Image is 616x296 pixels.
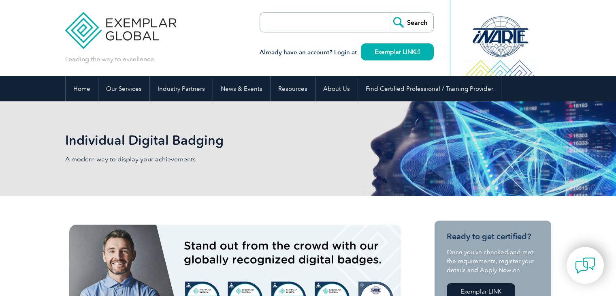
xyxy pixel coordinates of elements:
[66,76,98,101] a: Home
[65,134,405,147] h2: Individual Digital Badging
[260,47,434,58] h3: Already have an account? Login at
[150,76,213,101] a: Industry Partners
[447,232,539,242] h3: Ready to get certified?
[315,76,358,101] a: About Us
[98,76,149,101] a: Our Services
[65,55,154,64] p: Leading the way to excellence
[447,248,539,275] p: Once you’ve checked and met the requirements, register your details and Apply Now on
[389,13,433,32] input: Search
[65,155,308,164] p: A modern way to display your achievements
[361,43,434,60] a: Exemplar LINK
[416,49,420,54] img: open_square.png
[358,76,501,101] a: Find Certified Professional / Training Provider
[271,76,315,101] a: Resources
[213,76,270,101] a: News & Events
[575,255,595,276] img: contact-chat.png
